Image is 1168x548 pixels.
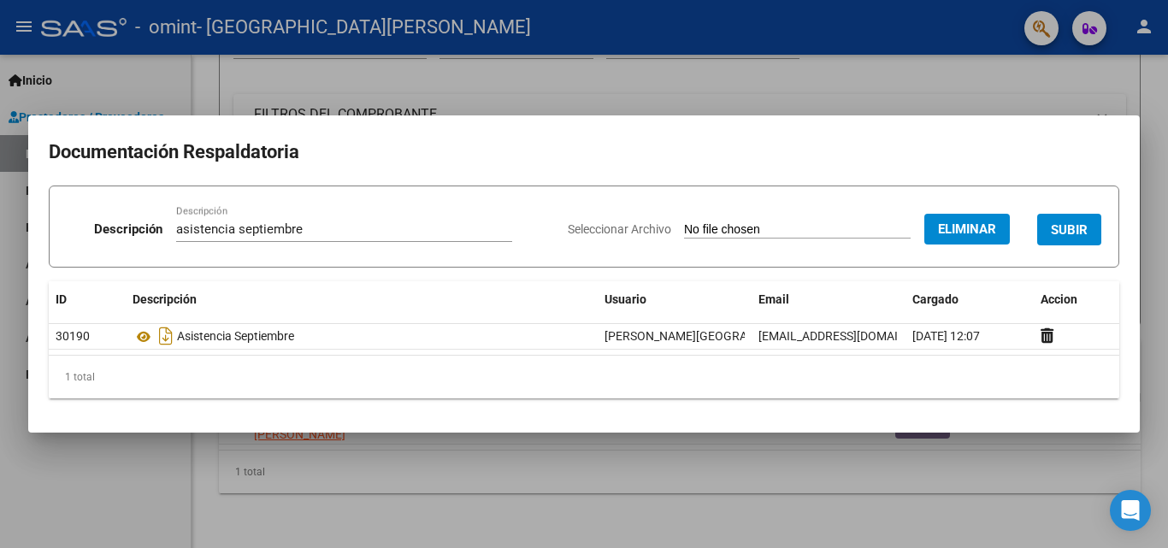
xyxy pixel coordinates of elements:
[1034,281,1119,318] datatable-header-cell: Accion
[905,281,1034,318] datatable-header-cell: Cargado
[56,329,90,343] span: 30190
[758,292,789,306] span: Email
[605,292,646,306] span: Usuario
[133,292,197,306] span: Descripción
[568,222,671,236] span: Seleccionar Archivo
[49,136,1119,168] h2: Documentación Respaldatoria
[155,322,177,350] i: Descargar documento
[94,220,162,239] p: Descripción
[49,281,126,318] datatable-header-cell: ID
[752,281,905,318] datatable-header-cell: Email
[912,329,980,343] span: [DATE] 12:07
[126,281,598,318] datatable-header-cell: Descripción
[49,356,1119,398] div: 1 total
[1041,292,1077,306] span: Accion
[1037,214,1101,245] button: SUBIR
[938,221,996,237] span: Eliminar
[1110,490,1151,531] div: Open Intercom Messenger
[1051,222,1088,238] span: SUBIR
[56,292,67,306] span: ID
[912,292,959,306] span: Cargado
[758,329,948,343] span: [EMAIL_ADDRESS][DOMAIN_NAME]
[605,329,811,343] span: [PERSON_NAME][GEOGRAPHIC_DATA]
[133,322,591,350] div: Asistencia Septiembre
[924,214,1010,245] button: Eliminar
[598,281,752,318] datatable-header-cell: Usuario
